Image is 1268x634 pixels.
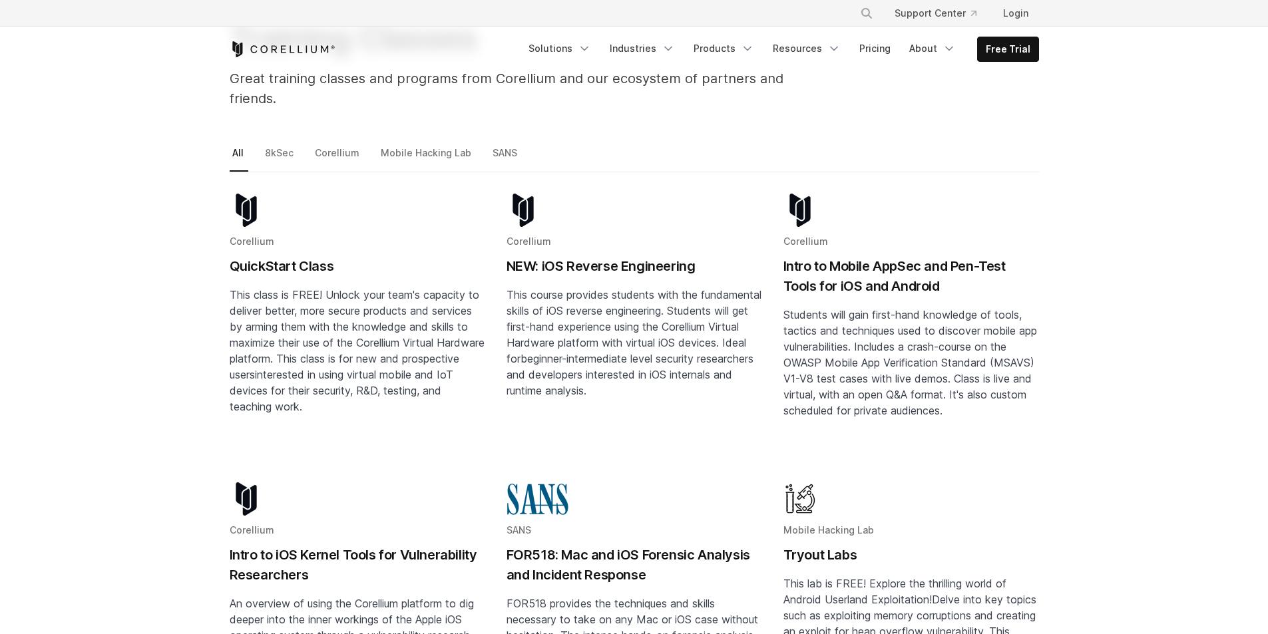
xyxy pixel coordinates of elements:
[507,524,531,536] span: SANS
[230,69,829,108] p: Great training classes and programs from Corellium and our ecosystem of partners and friends.
[230,524,274,536] span: Corellium
[783,524,874,536] span: Mobile Hacking Lab
[765,37,849,61] a: Resources
[490,144,522,172] a: SANS
[262,144,298,172] a: 8kSec
[507,256,762,276] h2: NEW: iOS Reverse Engineering
[230,256,485,276] h2: QuickStart Class
[686,37,762,61] a: Products
[844,1,1039,25] div: Navigation Menu
[507,287,762,398] p: This course provides students with the fundamental skills of iOS reverse engineering. Students wi...
[507,194,540,227] img: corellium-logo-icon-dark
[230,288,485,381] span: This class is FREE! Unlock your team's capacity to deliver better, more secure products and servi...
[783,545,1039,565] h2: Tryout Labs
[783,577,1006,606] span: This lab is FREE! Explore the thrilling world of Android Userland Exploitation!
[507,352,753,397] span: beginner-intermediate level security researchers and developers interested in iOS internals and r...
[507,482,569,516] img: sans-logo-cropped
[507,236,551,247] span: Corellium
[521,37,599,61] a: Solutions
[783,194,817,227] img: corellium-logo-icon-dark
[851,37,899,61] a: Pricing
[230,482,263,516] img: corellium-logo-icon-dark
[230,194,263,227] img: corellium-logo-icon-dark
[783,236,828,247] span: Corellium
[978,37,1038,61] a: Free Trial
[378,144,476,172] a: Mobile Hacking Lab
[884,1,987,25] a: Support Center
[602,37,683,61] a: Industries
[312,144,364,172] a: Corellium
[901,37,964,61] a: About
[230,41,335,57] a: Corellium Home
[783,194,1039,461] a: Blog post summary: Intro to Mobile AppSec and Pen-Test Tools for iOS and Android
[992,1,1039,25] a: Login
[507,194,762,461] a: Blog post summary: NEW: iOS Reverse Engineering
[230,194,485,461] a: Blog post summary: QuickStart Class
[507,545,762,585] h2: FOR518: Mac and iOS Forensic Analysis and Incident Response
[783,256,1039,296] h2: Intro to Mobile AppSec and Pen-Test Tools for iOS and Android
[230,368,453,413] span: interested in using virtual mobile and IoT devices for their security, R&D, testing, and teaching...
[521,37,1039,62] div: Navigation Menu
[855,1,879,25] button: Search
[230,144,248,172] a: All
[230,236,274,247] span: Corellium
[783,482,817,516] img: Mobile Hacking Lab - Graphic Only
[230,545,485,585] h2: Intro to iOS Kernel Tools for Vulnerability Researchers
[783,308,1037,417] span: Students will gain first-hand knowledge of tools, tactics and techniques used to discover mobile ...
